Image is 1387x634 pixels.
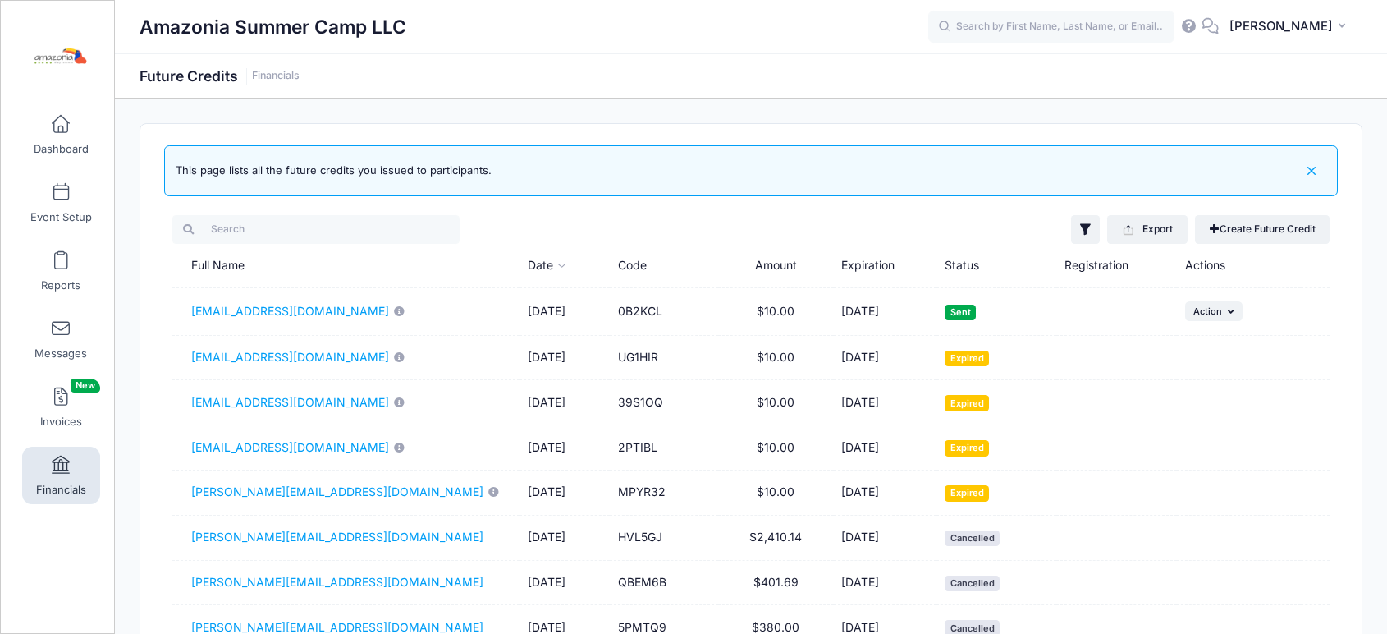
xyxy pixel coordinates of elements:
th: Date: activate to sort column ascending [520,244,610,288]
td: 2PTIBL [610,425,718,471]
button: Action [1185,301,1243,321]
span: Reports [41,278,80,292]
span: Expired [945,440,989,456]
td: $2,410.14 [718,516,833,561]
th: Status: activate to sort column ascending [936,244,1055,288]
th: Registration: activate to sort column ascending [1056,244,1178,288]
td: 0B2KCL [610,288,718,336]
span: Cancelled [945,531,1000,546]
span: Dashboard [34,142,89,156]
input: Search by First Name, Last Name, or Email... [928,11,1174,44]
td: [DATE] [520,561,610,606]
a: [EMAIL_ADDRESS][DOMAIN_NAME] [191,394,389,411]
td: $10.00 [718,425,833,471]
a: Reports [22,242,100,300]
div: This page lists all the future credits you issued to participants. [176,163,492,179]
a: [EMAIL_ADDRESS][DOMAIN_NAME] [191,349,389,366]
td: UG1HIR [610,336,718,381]
span: New [71,379,100,393]
a: [EMAIL_ADDRESS][DOMAIN_NAME] [191,303,389,320]
span: Event Setup [30,210,92,224]
button: Export [1107,215,1187,243]
td: MPYR32 [610,471,718,516]
td: [DATE] [520,380,610,425]
td: [DATE] [834,471,937,516]
th: Full Name: activate to sort column ascending [172,244,520,288]
span: Financials [36,483,86,497]
span: Action [1193,306,1222,317]
td: $10.00 [718,471,833,516]
a: [EMAIL_ADDRESS][DOMAIN_NAME] [191,439,389,457]
span: Expired [945,395,989,411]
td: [DATE] [834,425,937,471]
span: Expired [945,351,989,366]
th: Code: activate to sort column ascending [610,244,718,288]
span: Cancelled [945,576,1000,591]
a: [PERSON_NAME][EMAIL_ADDRESS][DOMAIN_NAME] [191,529,483,546]
td: 39S1OQ [610,380,718,425]
td: [DATE] [834,380,937,425]
a: Event Setup [22,174,100,232]
td: [DATE] [834,288,937,336]
td: $10.00 [718,380,833,425]
img: Amazonia Summer Camp LLC [28,25,89,87]
input: Search [172,215,460,243]
td: $401.69 [718,561,833,606]
span: [PERSON_NAME] [1229,17,1333,35]
td: HVL5GJ [610,516,718,561]
th: Actions: activate to sort column ascending [1177,244,1300,288]
td: [DATE] [520,516,610,561]
td: $10.00 [718,288,833,336]
td: $10.00 [718,336,833,381]
a: InvoicesNew [22,379,100,436]
a: Messages [22,310,100,368]
a: Financials [252,70,300,82]
a: Financials [22,447,100,504]
a: [PERSON_NAME][EMAIL_ADDRESS][DOMAIN_NAME] [191,574,483,591]
th: Amount: activate to sort column ascending [718,244,833,288]
a: Create Future Credit [1195,215,1330,243]
td: QBEM6B [610,561,718,606]
td: [DATE] [834,561,937,606]
button: [PERSON_NAME] [1219,8,1362,46]
span: Invoices [40,415,82,429]
a: [PERSON_NAME][EMAIL_ADDRESS][DOMAIN_NAME] [191,484,483,501]
h1: Future Credits [140,67,300,85]
td: [DATE] [520,336,610,381]
a: Dashboard [22,106,100,163]
span: Messages [34,347,87,361]
td: [DATE] [520,288,610,336]
span: Sent [945,305,976,320]
span: Expired [945,485,989,501]
td: [DATE] [520,425,610,471]
td: [DATE] [834,336,937,381]
td: [DATE] [520,471,610,516]
th: Expiration: activate to sort column ascending [834,244,937,288]
h1: Amazonia Summer Camp LLC [140,8,406,46]
a: Amazonia Summer Camp LLC [1,17,116,95]
td: [DATE] [834,516,937,561]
